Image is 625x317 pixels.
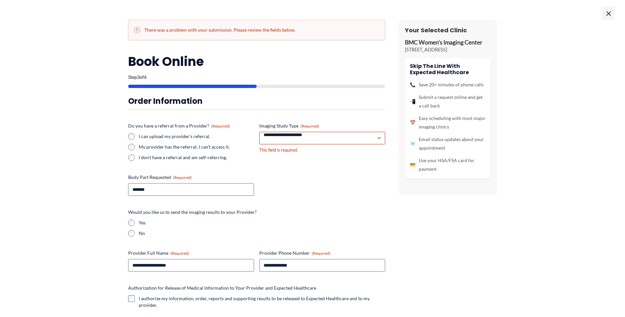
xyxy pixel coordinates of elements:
[410,80,415,89] span: 📞
[410,97,415,106] span: 📲
[128,285,316,291] legend: Authorization for Release of Medical Information to Your Provider and Expected Healthcare
[312,251,330,256] span: (Required)
[410,118,415,127] span: 📅
[410,139,415,148] span: 📧
[259,250,385,256] label: Provider Phone Number
[170,251,189,256] span: (Required)
[139,154,254,161] label: I don't have a referral and am self-referring.
[405,46,491,53] p: [STREET_ADDRESS]
[410,160,415,169] span: 💳
[128,123,230,129] legend: Do you have a referral from a Provider?
[410,135,486,152] li: Email status updates about your appointment
[144,74,147,80] span: 6
[128,209,257,216] legend: Would you like us to send the imaging results to your Provider?
[211,124,230,129] span: (Required)
[405,39,491,46] p: BMC Women’s Imaging Center
[602,7,615,20] span: ×
[300,124,319,129] span: (Required)
[139,219,385,226] label: Yes
[410,80,486,89] li: Save 20+ minutes of phone calls
[139,133,254,140] label: I can upload my provider's referral.
[410,63,486,75] h4: Skip the line with Expected Healthcare
[259,123,385,129] label: Imaging Study Type
[410,156,486,173] li: Use your HSA/FSA card for payment
[128,174,254,181] label: Body Part Requested
[128,250,254,256] label: Provider Full Name
[134,27,380,33] h2: There was a problem with your submission. Please review the fields below.
[410,114,486,131] li: Easy scheduling with most major imaging clinics
[139,144,254,150] label: My provider has the referral; I can't access it.
[128,75,385,79] p: Step of
[259,147,385,153] div: This field is required.
[137,74,140,80] span: 3
[139,295,385,308] label: I authorize my information, order, reports and supporting results to be released to Expected Heal...
[173,175,192,180] span: (Required)
[128,53,385,70] h2: Book Online
[139,230,385,237] label: No
[128,96,385,106] h3: Order Information
[405,26,491,34] h3: Your Selected Clinic
[410,93,486,110] li: Submit a request online and get a call back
